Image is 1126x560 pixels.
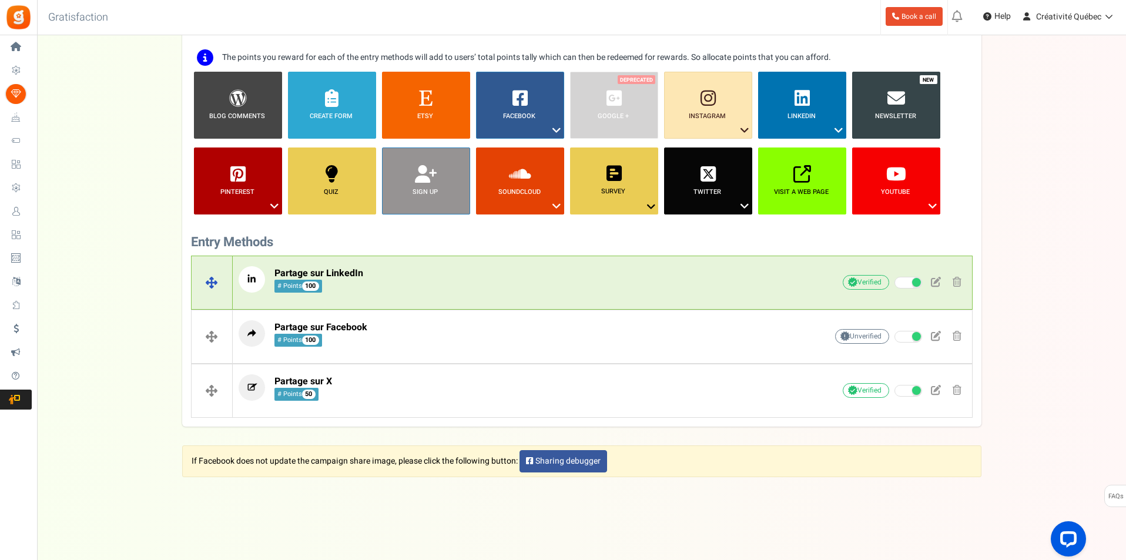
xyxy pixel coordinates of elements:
b: YouTube [881,187,910,197]
span: Partage sur X [274,374,332,388]
span: Reward 50 points to participants who complete this action [274,387,320,401]
span: Reward 100 points to participants who complete this action [274,279,324,293]
span: 50 [302,390,316,399]
span: Unverified [835,329,889,344]
span: Créativité Québec [1036,11,1101,23]
span: Verified [843,275,889,290]
span: Verified [843,383,889,398]
small: # Points [274,280,322,293]
b: Blog Comments [209,111,265,121]
span: FAQs [1108,485,1124,508]
p: The points you reward for each of the entry methods will add to users’ total points tally which c... [222,52,831,63]
b: Quiz [324,187,339,197]
b: Facebook [503,111,535,121]
span: If Facebook does not update the campaign share image, please click the following button: [192,454,518,467]
h3: Gratisfaction [35,6,121,29]
a: Book a call [886,7,943,26]
b: Twitter [693,187,721,197]
span: Help [991,11,1011,22]
span: Reward 100 points to participants who complete this action [274,333,324,347]
a: Help [978,7,1016,26]
small: # Points [274,388,319,401]
img: Gratisfaction [5,4,32,31]
span: 100 [302,281,319,291]
b: SoundCloud [498,187,541,197]
span: Partage sur LinkedIn [274,266,363,280]
b: Survey [601,186,625,196]
a: Survey [570,147,658,214]
b: Instagram [689,111,726,121]
b: Newsletter [875,111,916,121]
h3: Entry Methods [191,235,973,249]
span: 100 [302,336,319,345]
b: LinkedIn [787,111,816,121]
span: Partage sur Facebook [274,320,367,334]
b: Pinterest [220,187,254,197]
small: # Points [274,334,322,347]
b: Create Form [310,111,353,121]
a: Sharing debugger [520,450,607,472]
b: Sign up [413,187,438,197]
b: Visit a web page [774,187,829,197]
b: Etsy [417,111,433,121]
